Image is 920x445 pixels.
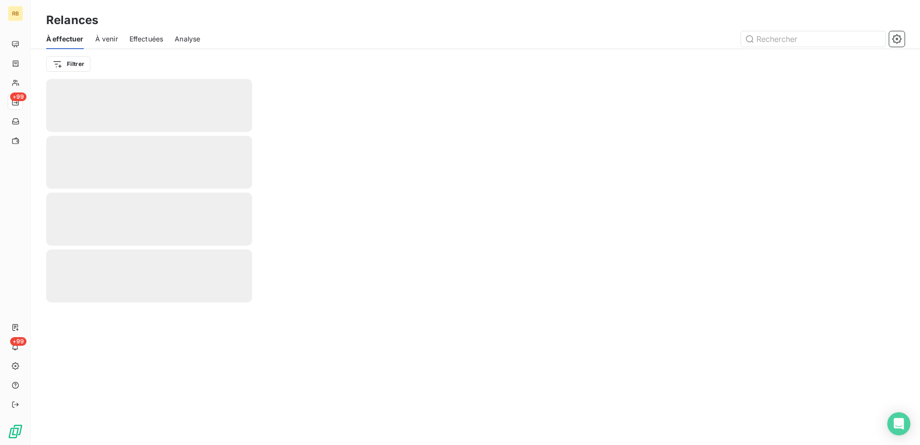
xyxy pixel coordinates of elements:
[175,34,200,44] span: Analyse
[129,34,164,44] span: Effectuées
[46,56,90,72] button: Filtrer
[10,92,26,101] span: +99
[10,337,26,346] span: +99
[887,412,910,435] div: Open Intercom Messenger
[46,12,98,29] h3: Relances
[8,424,23,439] img: Logo LeanPay
[46,34,84,44] span: À effectuer
[741,31,885,47] input: Rechercher
[95,34,118,44] span: À venir
[8,6,23,21] div: RB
